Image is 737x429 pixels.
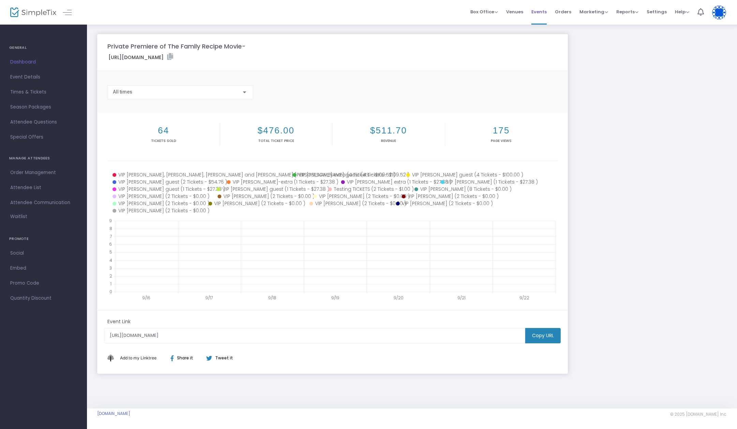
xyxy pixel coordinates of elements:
h4: PROMOTE [9,232,78,246]
text: 7 [110,233,112,239]
a: [DOMAIN_NAME] [97,411,130,416]
span: Quantity Discount [10,294,77,303]
h2: $476.00 [221,125,331,136]
span: Embed [10,264,77,273]
h2: 175 [446,125,556,136]
span: Help [675,9,689,15]
span: Settings [647,3,667,20]
img: linktree [107,355,118,361]
h4: MANAGE ATTENDEES [9,152,78,165]
text: 9/20 [394,295,403,301]
span: Box Office [470,9,498,15]
text: 9/17 [205,295,213,301]
span: Season Packages [10,103,77,112]
p: Revenue [334,138,443,143]
div: Share it [164,355,206,361]
text: 1 [110,281,112,286]
span: Orders [555,3,571,20]
p: Page Views [446,138,556,143]
span: Special Offers [10,133,77,142]
text: 9/19 [331,295,339,301]
text: 2 [109,273,112,278]
span: Attendee Questions [10,118,77,127]
span: Waitlist [10,213,27,220]
button: Add This to My Linktree [118,350,158,366]
span: Order Management [10,168,77,177]
text: 9/22 [519,295,529,301]
text: 0 [109,289,112,295]
h4: GENERAL [9,41,78,55]
div: Tweet it [200,355,236,361]
text: 6 [109,241,112,247]
span: All times [113,89,132,95]
text: 9/18 [268,295,276,301]
text: 9/16 [142,295,150,301]
text: 3 [109,265,112,271]
span: Event Details [10,73,77,82]
p: Total Ticket Price [221,138,331,143]
m-button: Copy URL [525,328,561,343]
text: 4 [109,257,112,263]
text: 5 [109,249,112,255]
text: 9 [109,218,112,224]
span: Reports [616,9,638,15]
span: © 2025 [DOMAIN_NAME] Inc. [670,412,727,417]
span: Add to my Linktree [120,355,157,360]
span: Promo Code [10,279,77,288]
h2: 64 [109,125,218,136]
span: Attendee List [10,183,77,192]
p: Tickets sold [109,138,218,143]
span: Times & Tickets [10,88,77,97]
h2: $511.70 [334,125,443,136]
span: Marketing [579,9,608,15]
span: Venues [506,3,523,20]
span: Attendee Communication [10,198,77,207]
text: 8 [109,226,112,231]
span: Social [10,249,77,258]
span: Dashboard [10,58,77,67]
label: [URL][DOMAIN_NAME] [108,53,173,61]
m-panel-subtitle: Event Link [107,318,131,325]
m-panel-title: Private Premiere of The Family Recipe Movie- [107,42,246,51]
span: Events [531,3,547,20]
text: 9/21 [457,295,466,301]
